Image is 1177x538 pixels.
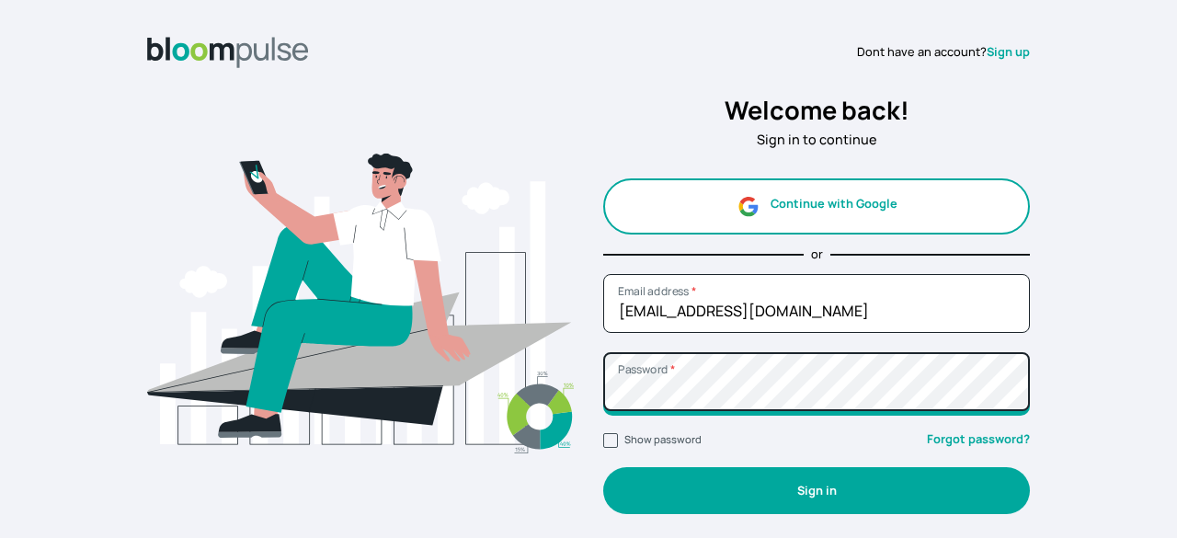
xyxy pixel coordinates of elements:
h2: Welcome back! [603,92,1030,130]
p: or [811,246,823,263]
a: Sign up [987,43,1030,60]
p: Sign in to continue [603,130,1030,150]
img: signin.svg [147,90,574,516]
img: Bloom Logo [147,37,309,68]
span: Dont have an account? [857,43,987,61]
img: google.svg [737,195,760,218]
label: Show password [624,432,702,446]
a: Forgot password? [927,430,1030,448]
button: Continue with Google [603,178,1030,235]
button: Sign in [603,467,1030,514]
